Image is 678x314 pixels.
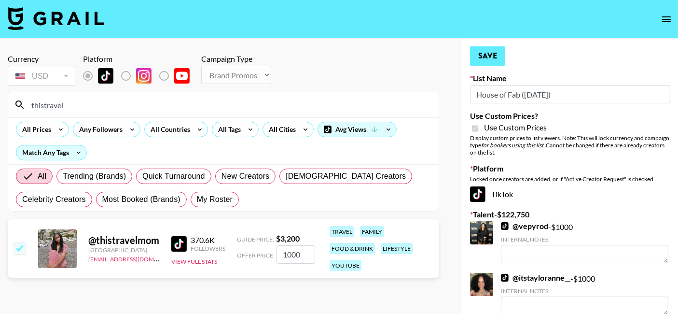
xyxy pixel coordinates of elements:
[102,194,180,205] span: Most Booked (Brands)
[63,171,126,182] span: Trending (Brands)
[191,235,225,245] div: 370.6K
[171,258,217,265] button: View Full Stats
[201,54,271,64] div: Campaign Type
[501,221,668,263] div: - $ 1000
[191,245,225,252] div: Followers
[88,234,160,246] div: @ thistravelmom
[263,122,298,137] div: All Cities
[136,68,152,84] img: Instagram
[8,64,75,88] div: Currency is locked to USD
[470,73,670,83] label: List Name
[501,274,509,282] img: TikTok
[501,287,668,295] div: Internal Notes:
[381,243,413,254] div: lifestyle
[212,122,243,137] div: All Tags
[470,175,670,183] div: Locked once creators are added, or if "Active Creator Request" is checked.
[8,7,104,30] img: Grail Talent
[470,186,485,202] img: TikTok
[470,210,670,219] label: Talent - $ 122,750
[221,171,270,182] span: New Creators
[83,54,197,64] div: Platform
[501,222,509,230] img: TikTok
[501,221,548,231] a: @vepyrod
[16,122,53,137] div: All Prices
[330,260,361,271] div: youtube
[145,122,192,137] div: All Countries
[237,252,275,259] span: Offer Price:
[276,234,300,243] strong: $ 3,200
[10,68,73,85] div: USD
[22,194,86,205] span: Celebrity Creators
[484,123,547,132] span: Use Custom Prices
[286,171,406,182] span: [DEMOGRAPHIC_DATA] Creators
[470,186,670,202] div: TikTok
[501,273,570,283] a: @itstayloranne__
[470,46,505,66] button: Save
[16,145,86,160] div: Match Any Tags
[73,122,125,137] div: Any Followers
[83,66,197,86] div: List locked to TikTok.
[277,245,315,264] input: 3,200
[88,254,185,263] a: [EMAIL_ADDRESS][DOMAIN_NAME]
[38,171,46,182] span: All
[360,226,384,237] div: family
[237,236,274,243] span: Guide Price:
[318,122,396,137] div: Avg Views
[88,246,160,254] div: [GEOGRAPHIC_DATA]
[330,226,354,237] div: travel
[657,10,676,29] button: open drawer
[98,68,113,84] img: TikTok
[142,171,205,182] span: Quick Turnaround
[470,134,670,156] div: Display custom prices to list viewers. Note: This will lock currency and campaign type . Cannot b...
[174,68,190,84] img: YouTube
[330,243,375,254] div: food & drink
[197,194,233,205] span: My Roster
[481,142,543,149] em: for bookers using this list
[470,111,670,121] label: Use Custom Prices?
[171,236,187,252] img: TikTok
[501,236,668,243] div: Internal Notes:
[8,54,75,64] div: Currency
[26,97,433,113] input: Search by User Name
[470,164,670,173] label: Platform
